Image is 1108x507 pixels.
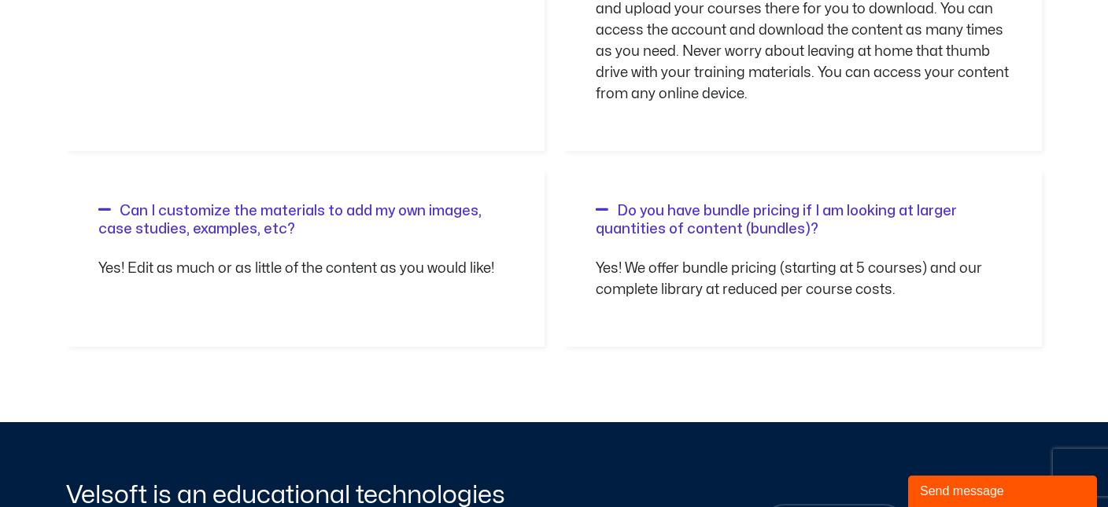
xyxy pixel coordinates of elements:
div: Do you have bundle pricing if I am looking at larger quantities of content (bundles)? [596,202,1010,239]
div: Can I customize the materials to add my own images, case studies, examples, etc? [98,239,512,279]
p: Yes! We offer bundle pricing (starting at 5 courses) and our complete library at reduced per cour... [596,258,1010,300]
p: Yes! Edit as much or as little of the content as you would like! [98,258,512,279]
a: Can I customize the materials to add my own images, case studies, examples, etc? [98,204,482,236]
iframe: chat widget [908,472,1100,507]
a: Do you have bundle pricing if I am looking at larger quantities of content (bundles)? [596,204,957,236]
div: Do you have bundle pricing if I am looking at larger quantities of content (bundles)? [596,239,1010,300]
div: Can I customize the materials to add my own images, case studies, examples, etc? [98,202,512,239]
